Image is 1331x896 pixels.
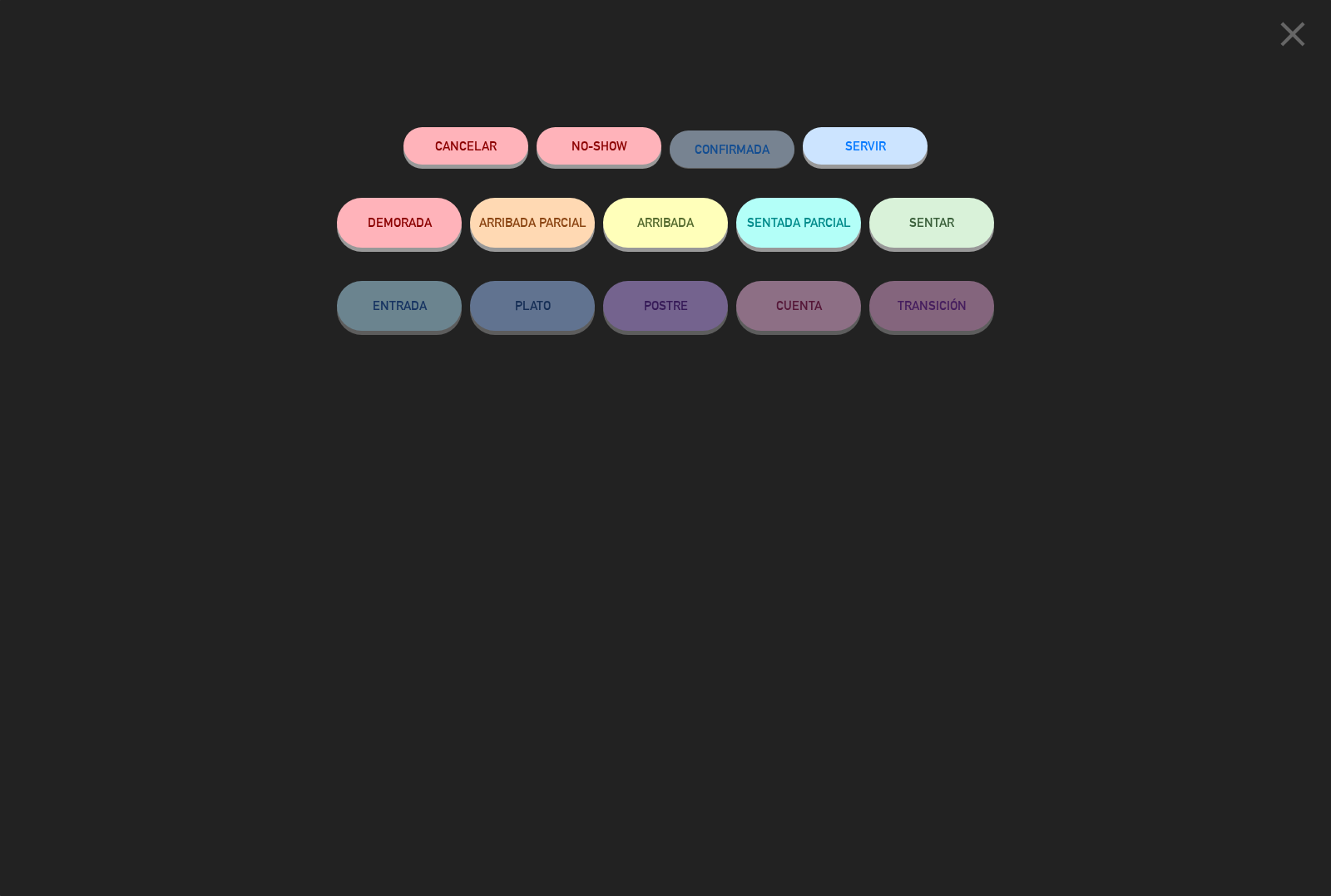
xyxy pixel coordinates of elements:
[337,198,462,248] button: DEMORADA
[470,198,595,248] button: ARRIBADA PARCIAL
[470,281,595,331] button: PLATO
[736,198,861,248] button: SENTADA PARCIAL
[603,198,728,248] button: ARRIBADA
[803,127,928,165] button: SERVIR
[603,281,728,331] button: POSTRE
[869,281,994,331] button: TRANSICIÓN
[403,127,528,165] button: Cancelar
[695,142,769,156] span: CONFIRMADA
[869,198,994,248] button: SENTAR
[1267,12,1319,62] button: close
[537,127,661,165] button: NO-SHOW
[736,281,861,331] button: CUENTA
[1272,13,1314,55] i: close
[479,215,586,229] span: ARRIBADA PARCIAL
[909,215,954,229] span: SENTAR
[337,281,462,331] button: ENTRADA
[670,130,794,168] button: CONFIRMADA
